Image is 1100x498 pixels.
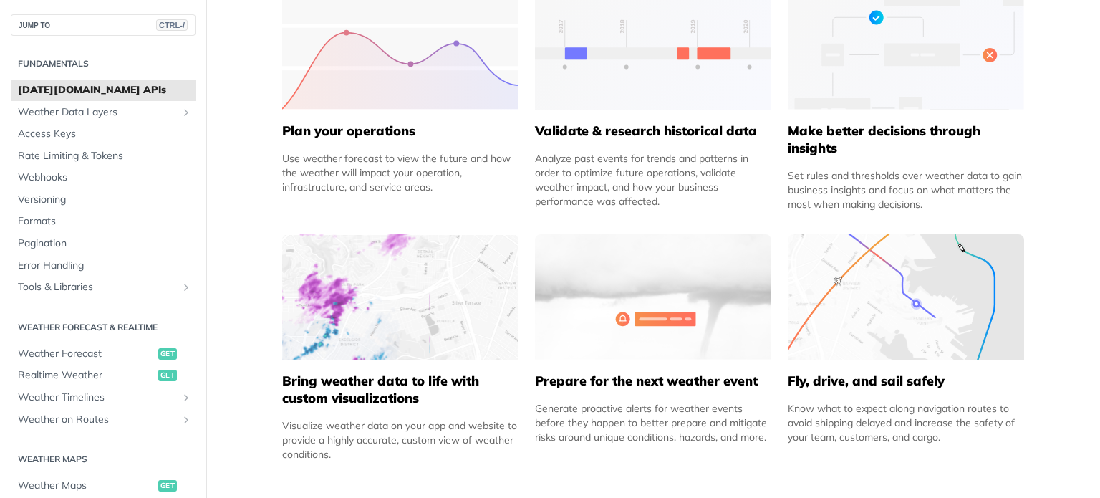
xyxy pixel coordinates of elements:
h5: Make better decisions through insights [788,123,1024,157]
a: Weather Mapsget [11,475,196,497]
span: get [158,370,177,381]
span: [DATE][DOMAIN_NAME] APIs [18,83,192,97]
a: Rate Limiting & Tokens [11,145,196,167]
div: Set rules and thresholds over weather data to gain business insights and focus on what matters th... [788,168,1024,211]
a: Weather Forecastget [11,343,196,365]
a: Realtime Weatherget [11,365,196,386]
span: Weather Timelines [18,391,177,405]
div: Use weather forecast to view the future and how the weather will impact your operation, infrastru... [282,151,518,194]
a: Weather on RoutesShow subpages for Weather on Routes [11,409,196,431]
div: Visualize weather data on your app and website to provide a highly accurate, custom view of weath... [282,418,518,461]
span: Rate Limiting & Tokens [18,149,192,163]
button: Show subpages for Weather Timelines [180,392,192,403]
img: 2c0a313-group-496-12x.svg [535,234,771,360]
span: Pagination [18,236,192,251]
h2: Weather Forecast & realtime [11,321,196,334]
span: Error Handling [18,259,192,273]
img: 994b3d6-mask-group-32x.svg [788,234,1024,360]
div: Analyze past events for trends and patterns in order to optimize future operations, validate weat... [535,151,771,209]
h5: Prepare for the next weather event [535,373,771,390]
h2: Weather Maps [11,453,196,466]
span: Weather Forecast [18,347,155,361]
span: Formats [18,214,192,229]
a: Access Keys [11,123,196,145]
h5: Bring weather data to life with custom visualizations [282,373,518,407]
h5: Validate & research historical data [535,123,771,140]
span: Webhooks [18,171,192,185]
span: Weather on Routes [18,413,177,427]
a: [DATE][DOMAIN_NAME] APIs [11,80,196,101]
a: Versioning [11,189,196,211]
a: Pagination [11,233,196,254]
img: 4463876-group-4982x.svg [282,234,518,360]
button: Show subpages for Weather on Routes [180,414,192,426]
h5: Plan your operations [282,123,518,140]
span: Access Keys [18,127,192,141]
h2: Fundamentals [11,57,196,70]
span: Versioning [18,193,192,207]
div: Know what to expect along navigation routes to avoid shipping delayed and increase the safety of ... [788,401,1024,444]
span: Tools & Libraries [18,280,177,295]
h5: Fly, drive, and sail safely [788,373,1024,390]
span: Weather Maps [18,479,155,493]
a: Error Handling [11,255,196,277]
a: Weather TimelinesShow subpages for Weather Timelines [11,387,196,408]
span: Weather Data Layers [18,105,177,120]
span: get [158,480,177,492]
button: Show subpages for Tools & Libraries [180,282,192,293]
a: Formats [11,211,196,232]
a: Tools & LibrariesShow subpages for Tools & Libraries [11,277,196,298]
span: get [158,348,177,360]
button: JUMP TOCTRL-/ [11,14,196,36]
div: Generate proactive alerts for weather events before they happen to better prepare and mitigate ri... [535,401,771,444]
span: Realtime Weather [18,368,155,383]
a: Weather Data LayersShow subpages for Weather Data Layers [11,102,196,123]
button: Show subpages for Weather Data Layers [180,107,192,118]
span: CTRL-/ [156,19,188,31]
a: Webhooks [11,167,196,188]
